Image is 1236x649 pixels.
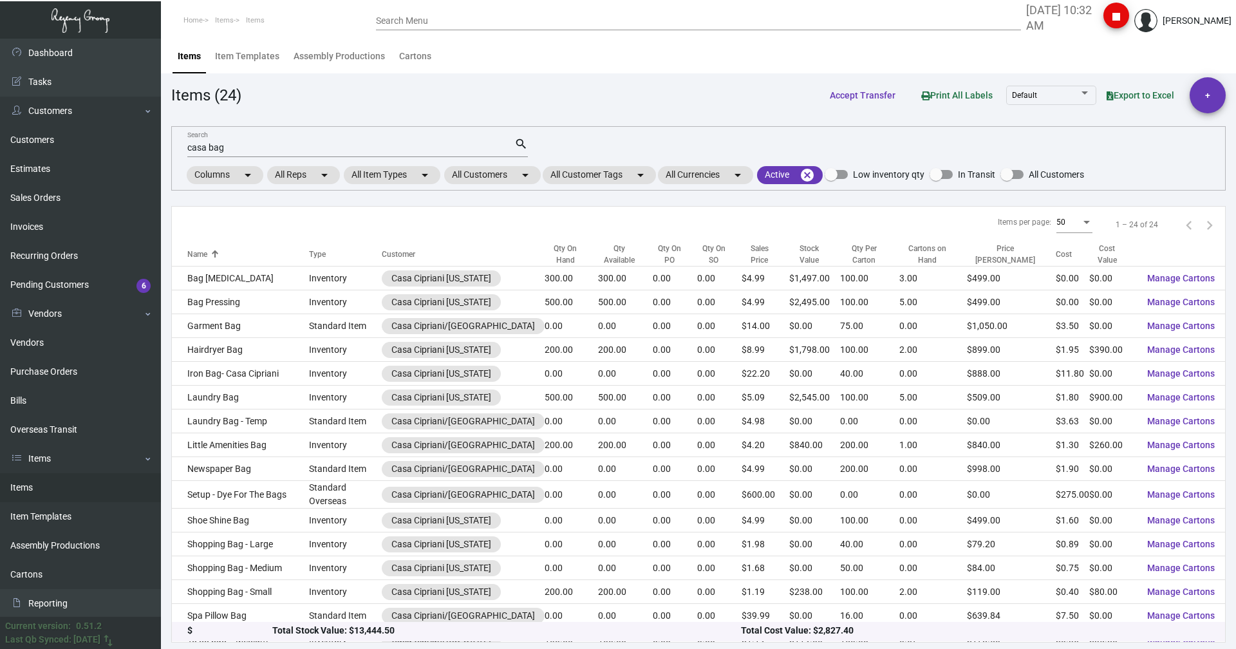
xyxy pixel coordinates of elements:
[399,50,431,63] div: Cartons
[1147,416,1215,426] span: Manage Cartons
[1056,532,1089,556] td: $0.89
[172,481,309,509] td: Setup - Dye For The Bags
[899,243,955,266] div: Cartons on Hand
[840,409,899,433] td: 0.00
[598,338,653,362] td: 200.00
[653,314,698,338] td: 0.00
[417,167,433,183] mat-icon: arrow_drop_down
[1096,84,1184,107] button: Export to Excel
[789,362,840,386] td: $0.00
[967,362,1056,386] td: $888.00
[730,167,745,183] mat-icon: arrow_drop_down
[1056,433,1089,457] td: $1.30
[545,243,597,266] div: Qty On Hand
[309,457,382,481] td: Standard Item
[967,433,1056,457] td: $840.00
[598,362,653,386] td: 0.00
[967,580,1056,604] td: $119.00
[899,267,967,290] td: 3.00
[899,243,967,266] div: Cartons on Hand
[697,580,742,604] td: 0.00
[1137,580,1225,603] button: Manage Cartons
[1137,386,1225,409] button: Manage Cartons
[171,84,241,107] div: Items (24)
[1137,509,1225,532] button: Manage Cartons
[1056,218,1092,227] mat-select: Items per page:
[899,386,967,409] td: 5.00
[1089,243,1137,266] div: Cost Value
[1147,297,1215,307] span: Manage Cartons
[1089,433,1137,457] td: $260.00
[391,415,535,428] div: Casa Cipriani/[GEOGRAPHIC_DATA]
[391,343,491,357] div: Casa Cipriani [US_STATE]
[789,243,829,266] div: Stock Value
[830,90,895,100] span: Accept Transfer
[598,267,653,290] td: 300.00
[789,290,840,314] td: $2,495.00
[967,532,1056,556] td: $79.20
[1089,267,1137,290] td: $0.00
[899,314,967,338] td: 0.00
[545,509,597,532] td: 0.00
[1056,362,1089,386] td: $11.80
[653,580,698,604] td: 0.00
[1137,267,1225,290] button: Manage Cartons
[967,267,1056,290] td: $499.00
[789,580,840,604] td: $238.00
[598,386,653,409] td: 500.00
[1089,338,1137,362] td: $390.00
[958,167,995,182] span: In Transit
[598,481,653,509] td: 0.00
[172,314,309,338] td: Garment Bag
[840,457,899,481] td: 200.00
[598,556,653,580] td: 0.00
[1089,457,1137,481] td: $0.00
[309,249,326,260] div: Type
[545,580,597,604] td: 200.00
[545,362,597,386] td: 0.00
[1205,77,1210,113] span: +
[967,481,1056,509] td: $0.00
[697,338,742,362] td: 0.00
[309,362,382,386] td: Inventory
[899,409,967,433] td: 0.00
[697,532,742,556] td: 0.00
[598,532,653,556] td: 0.00
[1056,509,1089,532] td: $1.60
[757,166,823,184] mat-chip: Active
[1089,556,1137,580] td: $0.00
[840,556,899,580] td: 50.00
[1109,9,1124,24] i: stop
[899,509,967,532] td: 0.00
[1056,409,1089,433] td: $3.63
[697,457,742,481] td: 0.00
[899,338,967,362] td: 2.00
[789,243,840,266] div: Stock Value
[1012,91,1037,100] span: Default
[1056,481,1089,509] td: $275.00
[742,556,789,580] td: $1.68
[840,338,899,362] td: 100.00
[899,532,967,556] td: 0.00
[598,243,641,266] div: Qty Available
[967,338,1056,362] td: $899.00
[309,481,382,509] td: Standard Overseas
[172,457,309,481] td: Newspaper Bag
[789,338,840,362] td: $1,798.00
[1089,290,1137,314] td: $0.00
[1199,214,1220,235] button: Next page
[1190,77,1226,113] button: +
[1107,90,1174,100] span: Export to Excel
[653,556,698,580] td: 0.00
[789,481,840,509] td: $0.00
[789,433,840,457] td: $840.00
[742,362,789,386] td: $22.20
[1089,532,1137,556] td: $0.00
[187,249,309,260] div: Name
[1056,314,1089,338] td: $3.50
[309,580,382,604] td: Inventory
[215,50,279,63] div: Item Templates
[391,538,491,551] div: Casa Cipriani [US_STATE]
[697,433,742,457] td: 0.00
[391,585,491,599] div: Casa Cipriani [US_STATE]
